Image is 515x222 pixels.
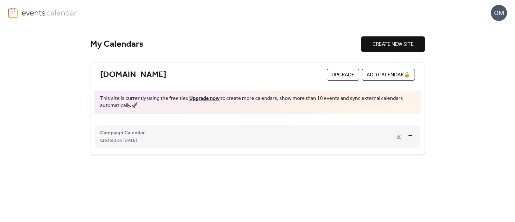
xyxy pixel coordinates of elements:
[332,71,354,79] span: Upgrade
[100,137,137,145] span: Created on [DATE]
[100,95,415,110] span: This site is currently using the free tier. to create more calendars, show more than 10 events an...
[372,41,414,48] span: CREATE NEW SITE
[90,39,361,50] div: My Calendars
[327,69,359,81] button: Upgrade
[100,131,145,135] a: Campaign Calendar
[189,93,220,103] a: Upgrade now
[100,129,145,137] span: Campaign Calendar
[8,8,18,18] img: logo
[22,8,77,17] img: logo-type
[100,70,166,80] a: [DOMAIN_NAME]
[361,36,425,52] button: CREATE NEW SITE
[491,5,507,21] div: OM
